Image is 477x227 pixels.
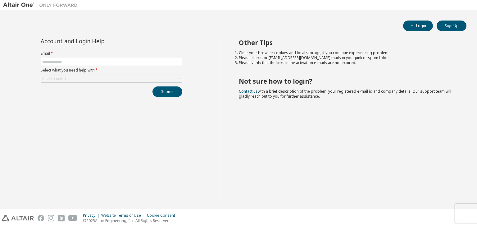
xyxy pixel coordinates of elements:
button: Login [403,21,433,31]
div: Click to select [42,76,66,81]
button: Submit [152,86,182,97]
div: Cookie Consent [147,213,179,218]
div: Privacy [83,213,101,218]
img: Altair One [3,2,81,8]
li: Please check for [EMAIL_ADDRESS][DOMAIN_NAME] mails in your junk or spam folder. [239,55,456,60]
div: Click to select [41,75,182,82]
a: Contact us [239,89,258,94]
div: Account and Login Help [41,39,154,44]
img: linkedin.svg [58,215,65,221]
span: with a brief description of the problem, your registered e-mail id and company details. Our suppo... [239,89,451,99]
h2: Not sure how to login? [239,77,456,85]
img: instagram.svg [48,215,54,221]
p: © 2025 Altair Engineering, Inc. All Rights Reserved. [83,218,179,223]
label: Select what you need help with [41,68,182,73]
li: Please verify that the links in the activation e-mails are not expired. [239,60,456,65]
img: facebook.svg [38,215,44,221]
img: youtube.svg [68,215,77,221]
img: altair_logo.svg [2,215,34,221]
div: Website Terms of Use [101,213,147,218]
button: Sign Up [437,21,466,31]
label: Email [41,51,182,56]
h2: Other Tips [239,39,456,47]
li: Clear your browser cookies and local storage, if you continue experiencing problems. [239,50,456,55]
